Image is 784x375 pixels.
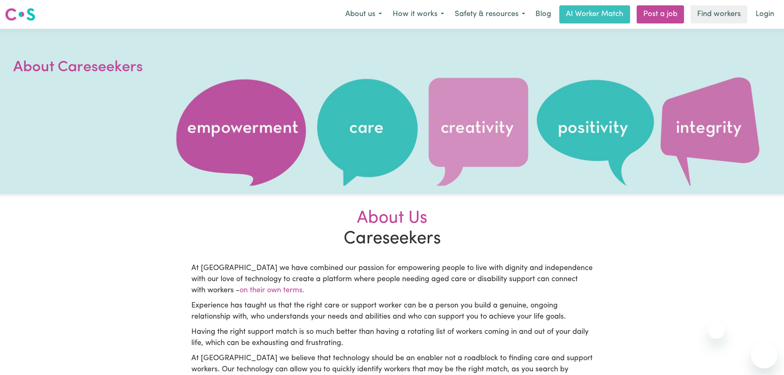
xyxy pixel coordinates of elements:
p: Experience has taught us that the right care or support worker can be a person you build a genuin... [191,300,593,323]
a: Find workers [691,5,747,23]
a: Blog [530,5,556,23]
iframe: Close message [708,322,725,339]
button: About us [340,6,387,23]
h2: Careseekers [186,208,598,250]
p: At [GEOGRAPHIC_DATA] we have combined our passion for empowering people to live with dignity and ... [191,263,593,296]
img: Careseekers logo [5,7,35,22]
button: How it works [387,6,449,23]
button: Safety & resources [449,6,530,23]
span: on their own terms. [240,287,305,294]
div: About Us [191,208,593,229]
a: Post a job [637,5,684,23]
p: Having the right support match is so much better than having a rotating list of workers coming in... [191,327,593,349]
a: AI Worker Match [559,5,630,23]
a: Login [751,5,779,23]
h1: About Careseekers [13,57,211,78]
iframe: Button to launch messaging window [751,342,777,368]
a: Careseekers logo [5,5,35,24]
